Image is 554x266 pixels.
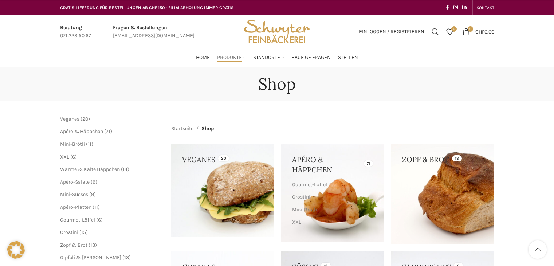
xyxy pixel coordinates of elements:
span: 0 [468,26,473,32]
a: 0 [443,24,457,39]
a: Zopf & Brot [60,242,87,248]
a: Standorte [253,50,284,65]
span: 14 [123,166,127,172]
a: Mini-Brötli [292,204,371,216]
a: Veganes [60,116,79,122]
h1: Shop [258,74,296,94]
a: Produkte [217,50,246,65]
a: Apéro-Platten [60,204,91,210]
a: Suchen [428,24,443,39]
a: Instagram social link [451,3,460,13]
a: Gourmet-Löffel [292,179,371,191]
a: Apéro & Häppchen [60,128,103,134]
img: Bäckerei Schwyter [241,15,313,48]
span: CHF [475,28,484,35]
a: Apéro-Salate [60,179,90,185]
a: Infobox link [113,24,195,40]
div: Meine Wunschliste [443,24,457,39]
a: Stellen [338,50,358,65]
a: Scroll to top button [529,240,547,259]
span: 20 [82,116,88,122]
span: Standorte [253,54,280,61]
bdi: 0.00 [475,28,494,35]
span: 13 [124,254,129,261]
div: Secondary navigation [473,0,498,15]
a: Gipfeli & [PERSON_NAME] [60,254,121,261]
a: Einloggen / Registrieren [355,24,428,39]
div: Main navigation [56,50,498,65]
span: 71 [106,128,110,134]
span: Shop [201,125,214,133]
a: Gourmet-Löffel [60,217,95,223]
span: 9 [91,191,94,197]
a: Mini-Brötli [60,141,85,147]
a: Startseite [171,125,193,133]
span: Einloggen / Registrieren [359,29,424,34]
nav: Breadcrumb [171,125,214,133]
span: 6 [72,154,75,160]
span: 6 [98,217,101,223]
span: 11 [88,141,91,147]
a: Crostini [60,229,78,235]
a: Home [196,50,210,65]
a: 0 CHF0.00 [459,24,498,39]
a: Warme & Kalte Häppchen [60,166,120,172]
span: GRATIS LIEFERUNG FÜR BESTELLUNGEN AB CHF 150 - FILIALABHOLUNG IMMER GRATIS [60,5,234,10]
a: Häufige Fragen [291,50,331,65]
a: Facebook social link [444,3,451,13]
span: 13 [90,242,95,248]
span: KONTAKT [476,5,494,10]
a: Crostini [292,191,371,203]
span: Produkte [217,54,242,61]
a: XXL [292,216,371,228]
span: 0 [451,26,457,32]
span: 15 [81,229,86,235]
a: KONTAKT [476,0,494,15]
span: Häufige Fragen [291,54,331,61]
a: Mini-Süsses [60,191,88,197]
span: 11 [94,204,98,210]
a: Linkedin social link [460,3,469,13]
span: Home [196,54,210,61]
a: Warme & Kalte Häppchen [292,228,371,241]
a: XXL [60,154,69,160]
a: Infobox link [60,24,91,40]
a: Site logo [241,28,313,34]
span: 9 [93,179,95,185]
span: Stellen [338,54,358,61]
